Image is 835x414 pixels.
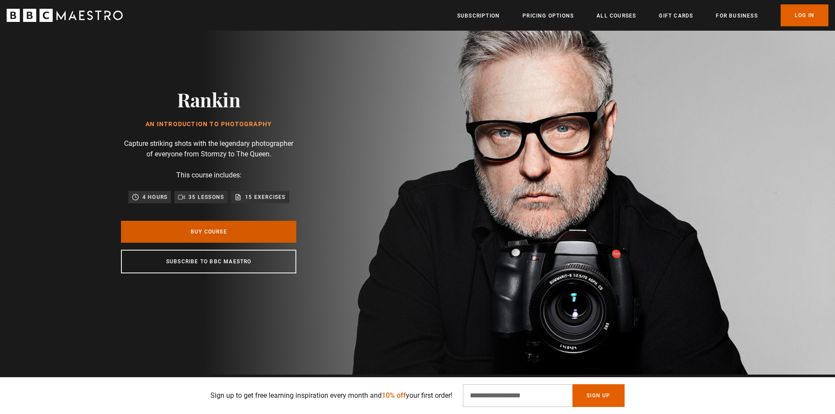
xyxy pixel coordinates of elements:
[188,193,224,202] p: 35 lessons
[121,221,296,243] a: Buy Course
[121,250,296,273] a: Subscribe to BBC Maestro
[597,11,636,20] a: All Courses
[142,193,167,202] p: 4 hours
[457,11,500,20] a: Subscription
[716,11,757,20] a: For business
[146,88,272,110] h2: Rankin
[7,9,123,22] svg: BBC Maestro
[245,193,285,202] p: 15 exercises
[781,4,828,26] a: Log In
[146,121,272,128] h1: An Introduction to Photography
[176,170,242,180] p: This course includes:
[382,391,406,400] span: 10% off
[572,384,624,407] button: Sign Up
[522,11,574,20] a: Pricing Options
[457,4,828,26] nav: Primary
[121,138,296,159] p: Capture striking shots with the legendary photographer of everyone from Stormzy to The Queen.
[210,390,452,401] p: Sign up to get free learning inspiration every month and your first order!
[659,11,693,20] a: Gift Cards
